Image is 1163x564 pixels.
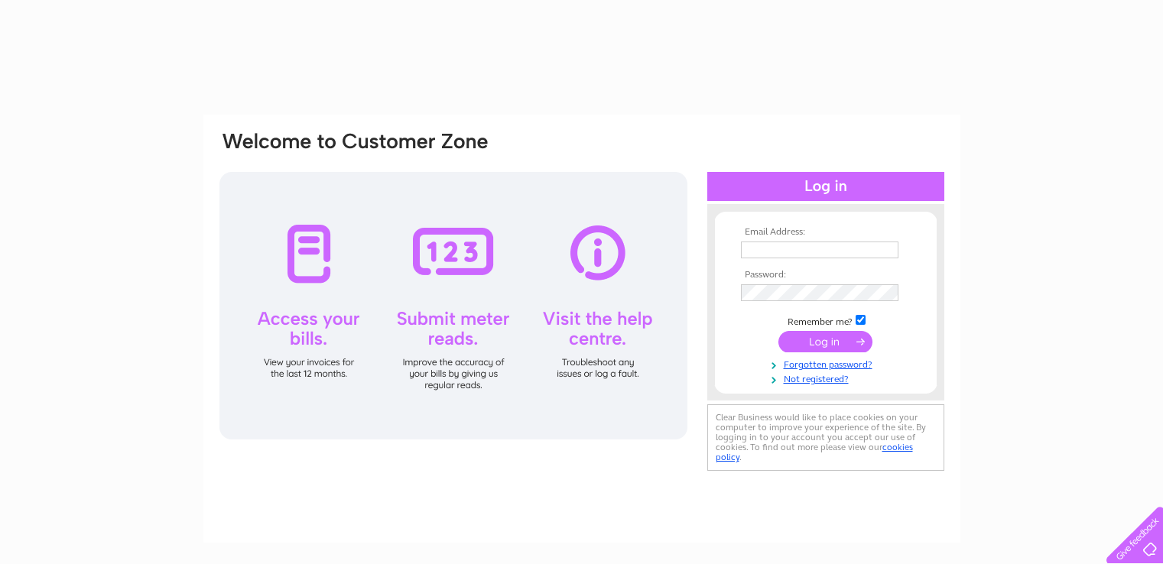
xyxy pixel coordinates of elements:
div: Clear Business would like to place cookies on your computer to improve your experience of the sit... [707,404,944,471]
th: Password: [737,270,914,280]
th: Email Address: [737,227,914,238]
a: Not registered? [741,371,914,385]
a: Forgotten password? [741,356,914,371]
a: cookies policy [716,442,913,462]
input: Submit [778,331,872,352]
td: Remember me? [737,313,914,328]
